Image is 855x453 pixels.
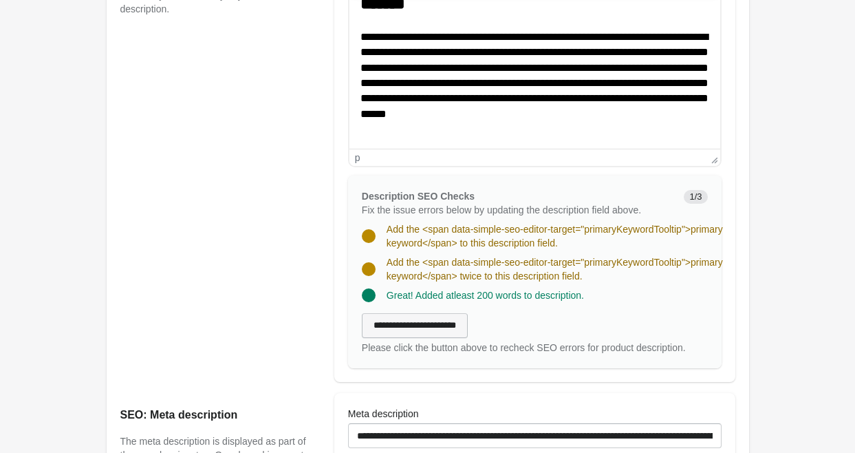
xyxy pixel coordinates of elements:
div: Please click the button above to recheck SEO errors for product description. [362,341,708,355]
span: Description SEO Checks [362,191,475,202]
span: Great! Added atleast 200 words to description. [387,290,584,301]
p: Fix the issue errors below by updating the description field above. [362,203,673,217]
span: Add the <span data-simple-seo-editor-target="primaryKeywordTooltip">primary keyword</span> to thi... [387,224,723,249]
label: Meta description [348,407,419,421]
div: p [355,152,360,163]
span: Add the <span data-simple-seo-editor-target="primaryKeywordTooltip">primary keyword</span> twice ... [387,257,723,282]
div: Press the Up and Down arrow keys to resize the editor. [706,149,720,166]
h2: SEO: Meta description [120,407,307,423]
span: 1/3 [684,190,707,204]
